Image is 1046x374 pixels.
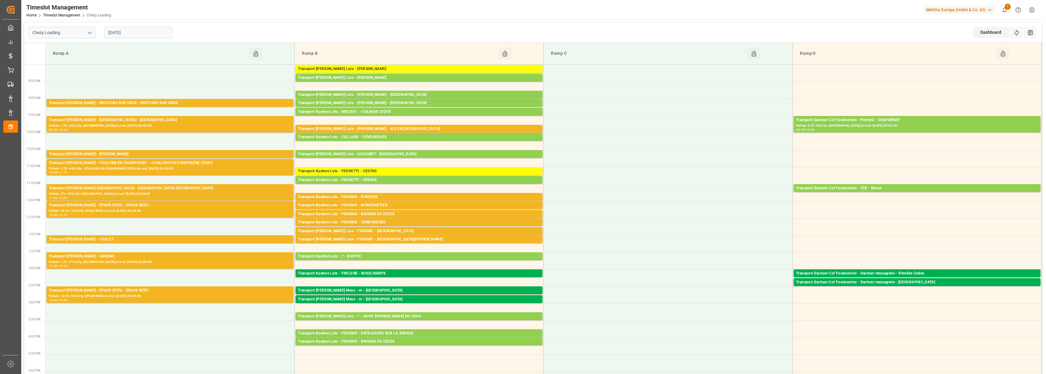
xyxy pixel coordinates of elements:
[49,128,58,131] div: 09:30
[298,243,540,248] div: Pallets: 1,TU: ,City: [GEOGRAPHIC_DATA][PERSON_NAME],Arrival: [DATE] 00:00:00
[298,200,540,205] div: Pallets: 3,TU: ,City: DONZERE,Arrival: [DATE] 00:00:00
[298,253,540,260] div: Transport Kuehne Lots - ? - RUFFEC
[298,72,540,77] div: Pallets: 2,TU: 1006,City: [GEOGRAPHIC_DATA],Arrival: [DATE] 00:00:00
[298,271,540,277] div: Transport Kuehne Lots - FRELENE - MAUCHAMPS
[298,177,540,183] div: Transport Kuehne Lots - PEDRETTI - ERBREE
[298,115,540,120] div: Pallets: 4,TU: 291,City: ~COLMAR CEDEX,Arrival: [DATE] 00:00:00
[796,271,1038,277] div: Transport Dachser Cof Foodservice - Dachser messagerie - Vitrolles Cedex
[298,100,540,106] div: Transport [PERSON_NAME] Lots - [PERSON_NAME] - [GEOGRAPHIC_DATA]
[29,301,40,304] span: 3:00 PM
[29,318,40,321] span: 3:30 PM
[298,168,540,174] div: Transport Kuehne Lots - PEDRETTI - CESTAS
[298,92,540,98] div: Transport [PERSON_NAME] Lots - [PERSON_NAME] - [GEOGRAPHIC_DATA]
[998,3,1011,17] button: show 1 new notifications
[924,5,995,14] div: Melitta Europa GmbH & Co. KG
[298,157,540,163] div: Pallets: 7,TU: 96,City: [GEOGRAPHIC_DATA],Arrival: [DATE] 00:00:00
[58,171,59,174] div: -
[1011,3,1025,17] button: Help Center
[49,208,291,214] div: Pallets: 20,TU: 278,City: EPAUX BEZU,Arrival: [DATE] 00:00:00
[59,214,68,216] div: 12:30
[58,299,59,302] div: -
[29,369,40,372] span: 5:00 PM
[26,198,40,202] span: 12:00 PM
[29,113,40,117] span: 9:30 AM
[298,219,540,225] div: Transport Kuehne Lots - FOURNIE - VENDARGUES
[796,191,1038,197] div: Pallets: 32,TU: ,City: [GEOGRAPHIC_DATA],Arrival: [DATE] 00:00:00
[29,352,40,355] span: 4:30 PM
[298,140,540,145] div: Pallets: 2,TU: 200,City: [GEOGRAPHIC_DATA],Arrival: [DATE] 00:00:00
[298,228,540,234] div: Transport [PERSON_NAME] Lots - FOURNIE - [GEOGRAPHIC_DATA]
[29,250,40,253] span: 1:30 PM
[298,294,540,299] div: Pallets: ,TU: 104,City: [GEOGRAPHIC_DATA],Arrival: [DATE] 00:00:00
[50,48,250,59] div: Ramp A
[26,13,36,17] a: Home
[806,128,815,131] div: 10:00
[298,277,540,282] div: Pallets: 27,TU: 1444,City: MAUCHAMPS,Arrival: [DATE] 00:00:00
[298,288,540,294] div: Transport [PERSON_NAME] Mess - m - [GEOGRAPHIC_DATA]
[298,81,540,86] div: Pallets: 7,TU: 640,City: CARQUEFOU,Arrival: [DATE] 00:00:00
[29,267,40,270] span: 2:00 PM
[298,98,540,103] div: Pallets: ,TU: 108,City: [GEOGRAPHIC_DATA],Arrival: [DATE] 00:00:00
[549,48,748,59] div: Ramp C
[29,335,40,338] span: 4:00 PM
[49,166,291,171] div: Pallets: 1,TU: 640,City: ~CHALONS EN CHAMPAGNE CEDEX,Arrival: [DATE] 00:00:00
[49,288,291,294] div: Transport [PERSON_NAME] - EPAUX BEZU - EPAUX BEZU
[49,117,291,123] div: Transport [PERSON_NAME] - [GEOGRAPHIC_DATA] - [GEOGRAPHIC_DATA]
[300,48,499,59] div: Ramp B
[796,279,1038,285] div: Transport Dachser Cof Foodservice - Dachser messagerie - [GEOGRAPHIC_DATA]
[796,123,1038,128] div: Pallets: 3,TU: 50,City: [GEOGRAPHIC_DATA],Arrival: [DATE] 00:00:00
[85,28,94,37] button: open menu
[924,4,998,16] button: Melitta Europa GmbH & Co. KG
[298,109,540,115] div: Transport Kuehne Lots - BREGER - ~COLMAR CEDEX
[298,313,540,320] div: Transport [PERSON_NAME] Lots - ? - SAINT [PERSON_NAME] DU CRAU
[49,191,291,197] div: Pallets: ,TU: 150,City: [GEOGRAPHIC_DATA],Arrival: [DATE] 00:00:00
[59,197,68,199] div: 12:00
[298,106,540,111] div: Pallets: 3,TU: 128,City: [GEOGRAPHIC_DATA],Arrival: [DATE] 00:00:00
[298,126,540,132] div: Transport [PERSON_NAME] Lots - [PERSON_NAME] - AIX EN [GEOGRAPHIC_DATA]
[26,130,40,134] span: 10:00 AM
[298,330,540,337] div: Transport Kuehne Lots - FOURNIE - ENTRAIGUES SUR LA SORGUE
[796,285,1038,291] div: Pallets: 2,TU: 24,City: [GEOGRAPHIC_DATA],Arrival: [DATE] 00:00:00
[49,214,58,216] div: 12:00
[805,128,806,131] div: -
[298,75,540,81] div: Transport [PERSON_NAME] Lots - [PERSON_NAME]
[29,79,40,82] span: 8:30 AM
[796,185,1038,191] div: Transport Dachser Cof Foodservice - STB - Mions
[298,174,540,180] div: Pallets: 4,TU: 415,City: [GEOGRAPHIC_DATA],Arrival: [DATE] 00:00:00
[58,128,59,131] div: -
[49,265,58,267] div: 13:30
[49,151,291,157] div: Transport [PERSON_NAME] - [PERSON_NAME]
[798,48,997,59] div: Ramp D
[49,236,291,243] div: Transport [PERSON_NAME] - CHOLET
[49,157,291,163] div: Pallets: ,TU: 100,City: RECY,Arrival: [DATE] 00:00:00
[29,232,40,236] span: 1:00 PM
[298,217,540,222] div: Pallets: 3,TU: ,City: BRIGNOLES CEDEX,Arrival: [DATE] 00:00:00
[26,215,40,219] span: 12:30 PM
[49,202,291,208] div: Transport [PERSON_NAME] - EPAUX BEZU - EPAUX BEZU
[59,299,68,302] div: 15:00
[49,299,58,302] div: 14:30
[298,66,540,72] div: Transport [PERSON_NAME] Lots - [PERSON_NAME]
[298,183,540,188] div: Pallets: 1,TU: ,City: ERBREE,Arrival: [DATE] 00:00:00
[49,197,58,199] div: 11:30
[298,339,540,345] div: Transport Kuehne Lots - FOURNIE - BRIGNOLES CEDEX
[298,302,540,308] div: Pallets: ,TU: 86,City: [GEOGRAPHIC_DATA],Arrival: [DATE] 00:00:00
[49,260,291,265] div: Pallets: 1,TU: 514,City: [GEOGRAPHIC_DATA],Arrival: [DATE] 00:00:00
[298,132,540,137] div: Pallets: ,TU: 40,City: [GEOGRAPHIC_DATA],Arrival: [DATE] 00:00:00
[796,128,805,131] div: 09:30
[49,123,291,128] div: Pallets: 1,TU: 432,City: [GEOGRAPHIC_DATA],Arrival: [DATE] 00:00:00
[796,277,1038,282] div: Pallets: 1,TU: 23,City: Vitrolles Cedex,Arrival: [DATE] 00:00:00
[26,3,111,12] div: Timeslot Management
[298,320,540,325] div: Pallets: 11,TU: 261,City: [GEOGRAPHIC_DATA][PERSON_NAME],Arrival: [DATE] 00:00:00
[49,243,291,248] div: Pallets: ,TU: 64,City: [GEOGRAPHIC_DATA],Arrival: [DATE] 00:00:00
[298,134,540,140] div: Transport Kuehne Lots - COLLARD - VENDARGUES
[298,345,540,350] div: Pallets: 1,TU: ,City: BRIGNOLES CEDEX,Arrival: [DATE] 00:00:00
[298,236,540,243] div: Transport [PERSON_NAME] Lots - FOURNIE - [GEOGRAPHIC_DATA][PERSON_NAME]
[973,27,1010,38] div: Dashboard
[29,96,40,100] span: 9:00 AM
[49,294,291,299] div: Pallets: 13,TU: 945,City: EPAUX BEZU,Arrival: [DATE] 00:00:00
[298,151,540,157] div: Transport [PERSON_NAME] Lots - GAVIGNET - [GEOGRAPHIC_DATA]
[29,284,40,287] span: 2:30 PM
[298,234,540,239] div: Pallets: 4,TU: ,City: [GEOGRAPHIC_DATA],Arrival: [DATE] 00:00:00
[298,194,540,200] div: Transport Kuehne Lots - FOURNIE - DONZERE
